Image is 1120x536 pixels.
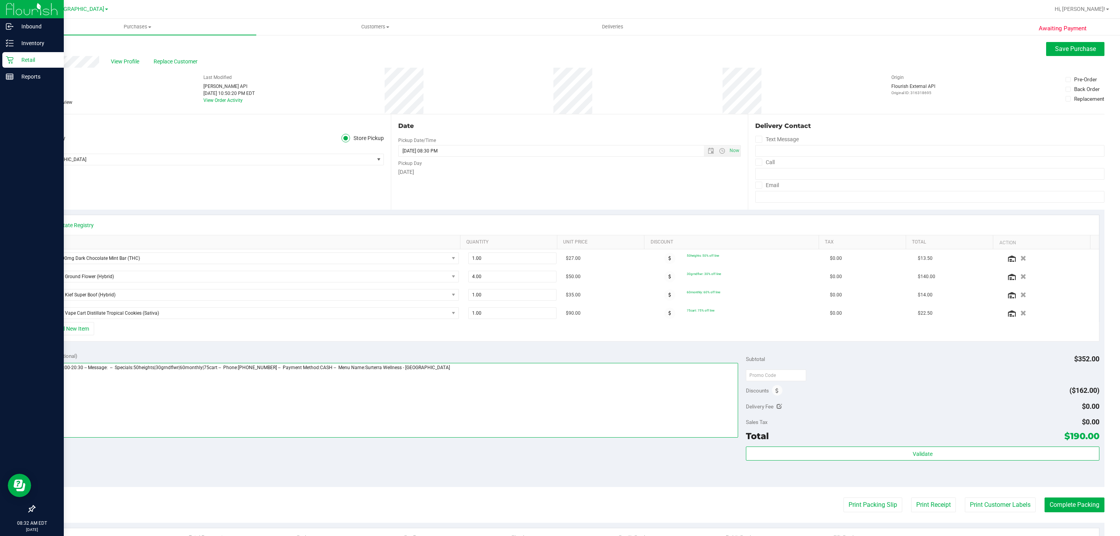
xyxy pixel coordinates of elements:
[3,527,60,532] p: [DATE]
[566,273,581,280] span: $50.00
[1045,497,1104,512] button: Complete Packing
[746,419,768,425] span: Sales Tax
[1082,402,1099,410] span: $0.00
[494,19,731,35] a: Deliveries
[830,291,842,299] span: $0.00
[918,255,933,262] span: $13.50
[746,356,765,362] span: Subtotal
[755,180,779,191] label: Email
[830,255,842,262] span: $0.00
[715,148,728,154] span: Open the time view
[728,145,741,156] span: Set Current date
[1064,431,1099,441] span: $190.00
[563,239,641,245] a: Unit Price
[203,98,243,103] a: View Order Activity
[891,83,935,96] div: Flourish External API
[374,154,383,165] span: select
[203,74,232,81] label: Last Modified
[566,310,581,317] span: $90.00
[466,239,554,245] a: Quantity
[912,239,990,245] a: Total
[591,23,634,30] span: Deliveries
[34,121,384,131] div: Location
[1074,355,1099,363] span: $352.00
[46,322,94,335] button: + Add New Item
[918,310,933,317] span: $22.50
[755,157,775,168] label: Call
[398,121,740,131] div: Date
[755,168,1104,180] input: Format: (999) 999-9999
[341,134,384,143] label: Store Pickup
[777,404,782,409] i: Edit Delivery Fee
[687,308,714,312] span: 75cart: 75% off line
[843,497,902,512] button: Print Packing Slip
[45,308,449,319] span: FT 1g Vape Cart Distillate Tropical Cookies (Sativa)
[913,451,933,457] span: Validate
[918,291,933,299] span: $14.00
[19,23,256,30] span: Purchases
[203,83,255,90] div: [PERSON_NAME] API
[1039,24,1087,33] span: Awaiting Payment
[111,58,142,66] span: View Profile
[965,497,1036,512] button: Print Customer Labels
[14,72,60,81] p: Reports
[830,273,842,280] span: $0.00
[469,271,556,282] input: 4.00
[755,145,1104,157] input: Format: (999) 999-9999
[45,289,459,301] span: NO DATA FOUND
[51,6,104,12] span: [GEOGRAPHIC_DATA]
[687,272,721,276] span: 30grndflwr: 30% off line
[45,307,459,319] span: NO DATA FOUND
[891,90,935,96] p: Original ID: 316318695
[257,23,493,30] span: Customers
[1074,95,1104,103] div: Replacement
[154,58,200,66] span: Replace Customer
[8,474,31,497] iframe: Resource center
[830,310,842,317] span: $0.00
[1069,386,1099,394] span: ($162.00)
[687,254,719,257] span: 50heights: 50% off line
[1082,418,1099,426] span: $0.00
[45,253,449,264] span: HT 100mg Dark Chocolate Mint Bar (THC)
[651,239,816,245] a: Discount
[746,384,769,398] span: Discounts
[825,239,903,245] a: Tax
[45,271,449,282] span: FT 7g Ground Flower (Hybrid)
[35,154,374,165] span: [GEOGRAPHIC_DATA]
[755,134,799,145] label: Text Message
[566,255,581,262] span: $27.00
[891,74,904,81] label: Origin
[746,403,773,410] span: Delivery Fee
[687,290,720,294] span: 60monthly: 60% off line
[993,235,1090,249] th: Action
[755,121,1104,131] div: Delivery Contact
[6,39,14,47] inline-svg: Inventory
[6,56,14,64] inline-svg: Retail
[566,291,581,299] span: $35.00
[746,431,769,441] span: Total
[918,273,935,280] span: $140.00
[45,252,459,264] span: NO DATA FOUND
[469,253,556,264] input: 1.00
[1046,42,1104,56] button: Save Purchase
[45,289,449,300] span: FT 1g Kief Super Boof (Hybrid)
[203,90,255,97] div: [DATE] 10:50:20 PM EDT
[746,447,1099,461] button: Validate
[6,23,14,30] inline-svg: Inbound
[746,370,806,381] input: Promo Code
[14,22,60,31] p: Inbound
[3,520,60,527] p: 08:32 AM EDT
[46,239,457,245] a: SKU
[469,289,556,300] input: 1.00
[1055,6,1105,12] span: Hi, [PERSON_NAME]!
[1074,85,1100,93] div: Back Order
[1074,75,1097,83] div: Pre-Order
[469,308,556,319] input: 1.00
[19,19,256,35] a: Purchases
[256,19,494,35] a: Customers
[398,137,436,144] label: Pickup Date/Time
[47,221,94,229] a: View State Registry
[14,39,60,48] p: Inventory
[398,160,422,167] label: Pickup Day
[398,168,740,176] div: [DATE]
